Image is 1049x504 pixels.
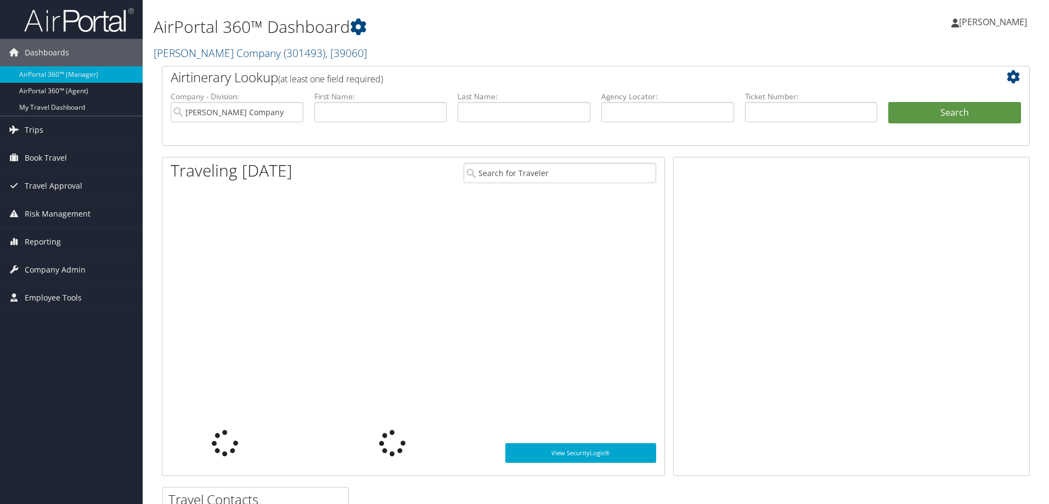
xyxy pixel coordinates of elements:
[24,7,134,33] img: airportal-logo.png
[951,5,1038,38] a: [PERSON_NAME]
[25,200,91,228] span: Risk Management
[25,284,82,312] span: Employee Tools
[25,39,69,66] span: Dashboards
[325,46,367,60] span: , [ 39060 ]
[601,91,734,102] label: Agency Locator:
[888,102,1021,124] button: Search
[284,46,325,60] span: ( 301493 )
[464,163,656,183] input: Search for Traveler
[278,73,383,85] span: (at least one field required)
[171,91,303,102] label: Company - Division:
[154,15,743,38] h1: AirPortal 360™ Dashboard
[314,91,447,102] label: First Name:
[171,159,292,182] h1: Traveling [DATE]
[25,172,82,200] span: Travel Approval
[458,91,590,102] label: Last Name:
[745,91,878,102] label: Ticket Number:
[25,256,86,284] span: Company Admin
[25,144,67,172] span: Book Travel
[171,68,949,87] h2: Airtinerary Lookup
[154,46,367,60] a: [PERSON_NAME] Company
[25,116,43,144] span: Trips
[505,443,656,463] a: View SecurityLogic®
[25,228,61,256] span: Reporting
[959,16,1027,28] span: [PERSON_NAME]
